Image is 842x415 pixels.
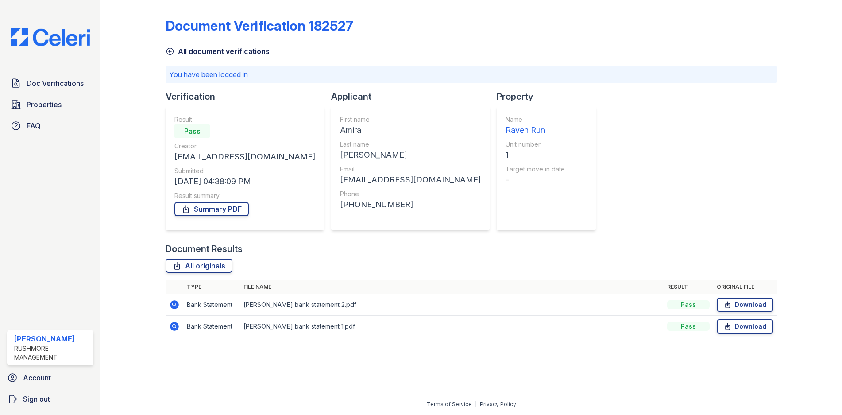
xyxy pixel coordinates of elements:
[4,28,97,46] img: CE_Logo_Blue-a8612792a0a2168367f1c8372b55b34899dd931a85d93a1a3d3e32e68fde9ad4.png
[23,372,51,383] span: Account
[7,96,93,113] a: Properties
[166,46,270,57] a: All document verifications
[240,294,664,316] td: [PERSON_NAME] bank statement 2.pdf
[506,140,565,149] div: Unit number
[27,120,41,131] span: FAQ
[183,280,240,294] th: Type
[174,202,249,216] a: Summary PDF
[183,294,240,316] td: Bank Statement
[240,280,664,294] th: File name
[506,165,565,174] div: Target move in date
[174,124,210,138] div: Pass
[174,191,315,200] div: Result summary
[713,280,777,294] th: Original file
[664,280,713,294] th: Result
[166,259,232,273] a: All originals
[174,175,315,188] div: [DATE] 04:38:09 PM
[166,243,243,255] div: Document Results
[331,90,497,103] div: Applicant
[340,190,481,198] div: Phone
[166,90,331,103] div: Verification
[340,149,481,161] div: [PERSON_NAME]
[14,334,90,344] div: [PERSON_NAME]
[497,90,603,103] div: Property
[506,115,565,136] a: Name Raven Run
[23,394,50,404] span: Sign out
[169,69,773,80] p: You have been logged in
[340,174,481,186] div: [EMAIL_ADDRESS][DOMAIN_NAME]
[240,316,664,337] td: [PERSON_NAME] bank statement 1.pdf
[717,319,773,334] a: Download
[174,151,315,163] div: [EMAIL_ADDRESS][DOMAIN_NAME]
[340,124,481,136] div: Amira
[7,117,93,135] a: FAQ
[427,401,472,407] a: Terms of Service
[506,124,565,136] div: Raven Run
[166,18,353,34] div: Document Verification 182527
[183,316,240,337] td: Bank Statement
[506,149,565,161] div: 1
[480,401,516,407] a: Privacy Policy
[667,322,710,331] div: Pass
[475,401,477,407] div: |
[27,78,84,89] span: Doc Verifications
[174,115,315,124] div: Result
[340,165,481,174] div: Email
[14,344,90,362] div: Rushmore Management
[340,140,481,149] div: Last name
[340,115,481,124] div: First name
[506,115,565,124] div: Name
[340,198,481,211] div: [PHONE_NUMBER]
[506,174,565,186] div: -
[174,142,315,151] div: Creator
[4,369,97,387] a: Account
[27,99,62,110] span: Properties
[717,298,773,312] a: Download
[667,300,710,309] div: Pass
[4,390,97,408] a: Sign out
[174,167,315,175] div: Submitted
[7,74,93,92] a: Doc Verifications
